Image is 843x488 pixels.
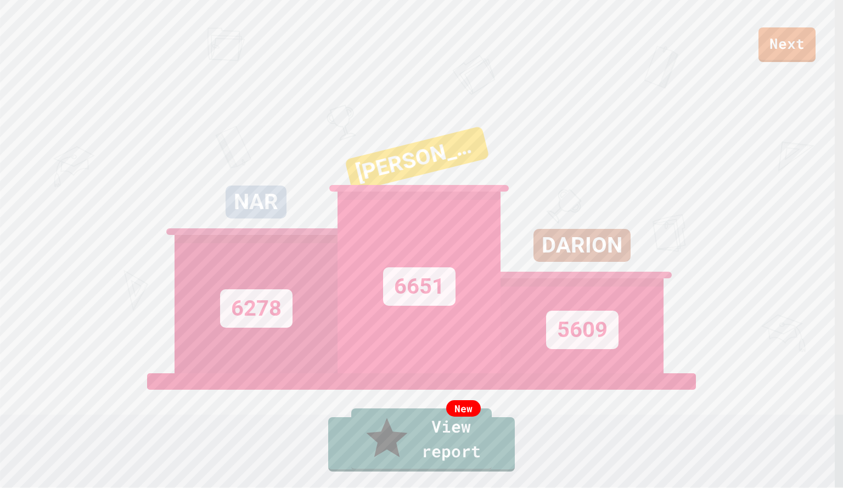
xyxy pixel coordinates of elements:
[220,289,293,328] div: 6278
[758,27,816,62] a: Next
[383,267,456,306] div: 6651
[226,186,286,218] div: NAR
[345,126,490,192] div: [PERSON_NAME]
[546,311,619,349] div: 5609
[533,229,631,262] div: DARION
[446,400,481,417] div: New
[351,408,492,471] a: View report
